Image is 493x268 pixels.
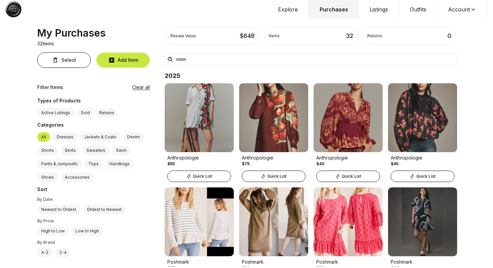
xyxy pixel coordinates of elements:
label: Denim [123,132,144,142]
div: Items [269,33,280,39]
div: 0 [447,31,451,41]
div: My Purchases [37,27,106,39]
img: Product Image [239,83,308,152]
a: Quick List [388,169,457,182]
div: Poshmark [391,259,454,265]
div: Poshmark [167,259,231,265]
h2: 2025 [165,71,457,81]
div: Poshmark [316,259,380,265]
div: By Date [37,197,150,202]
img: Button Logo [5,1,21,17]
a: Quick List [165,169,234,182]
button: Clear all [132,84,150,91]
a: Quick List [314,169,383,182]
label: All [37,132,50,142]
a: Product ImageAnthropologie$45Quick List [388,83,457,182]
label: Sold [77,108,94,118]
div: $55 [167,161,175,167]
img: Product Image [314,83,383,152]
label: Low to High [71,226,103,236]
label: Dresses [53,132,77,142]
button: Select [37,52,91,68]
label: Shorts [37,146,58,155]
img: Product Image [388,187,457,256]
div: Anthropologie [316,154,380,161]
div: Categories [37,122,150,130]
div: $75 [242,161,250,167]
div: By Brand [37,240,150,245]
div: $45 [391,161,398,167]
div: Anthropologie [167,154,231,161]
div: By Price [37,218,150,224]
a: Quick List [239,169,308,182]
label: Sweaters [83,146,109,155]
div: Sort [37,186,150,194]
label: Oldest to Newest [83,205,126,214]
span: Quick List [416,174,436,179]
label: Accessories [61,173,94,182]
div: Returns [367,33,382,39]
span: Quick List [267,174,287,179]
label: Handbags [105,159,134,169]
div: Resale Value [170,33,196,39]
img: Product Image [239,187,308,256]
label: Pants & Jumpsuits [37,159,81,169]
div: 32 [346,31,353,41]
span: Quick List [193,174,212,179]
label: Tops [84,159,103,169]
button: Add Item [96,52,150,68]
a: Product ImageAnthropologie$40Quick List [314,83,383,182]
a: Product ImageAnthropologie$75Quick List [239,83,308,182]
div: $ 648 [240,31,255,41]
label: Newest to Oldest [37,205,80,214]
label: Active Listings [37,108,74,118]
img: Product Image [314,187,383,256]
span: Quick List [342,174,361,179]
img: Product Image [388,83,457,152]
label: A-Z [37,248,53,257]
div: Poshmark [242,259,306,265]
label: Jackets & Coats [80,132,120,142]
div: Types of Products [37,97,150,105]
label: Swim [112,146,131,155]
div: Filter Items [37,84,63,91]
div: $40 [316,161,325,167]
button: Returns [97,108,117,118]
div: Anthropologie [242,154,306,161]
div: Anthropologie [391,154,454,161]
label: Z-A [55,248,71,257]
img: Product Image [165,83,234,152]
label: High to Low [37,226,69,236]
label: Skirts [61,146,80,155]
img: Product Image [165,187,234,256]
label: Shoes [37,173,58,182]
a: Product ImageAnthropologie$55Quick List [165,83,234,182]
p: 32 items [37,40,54,47]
